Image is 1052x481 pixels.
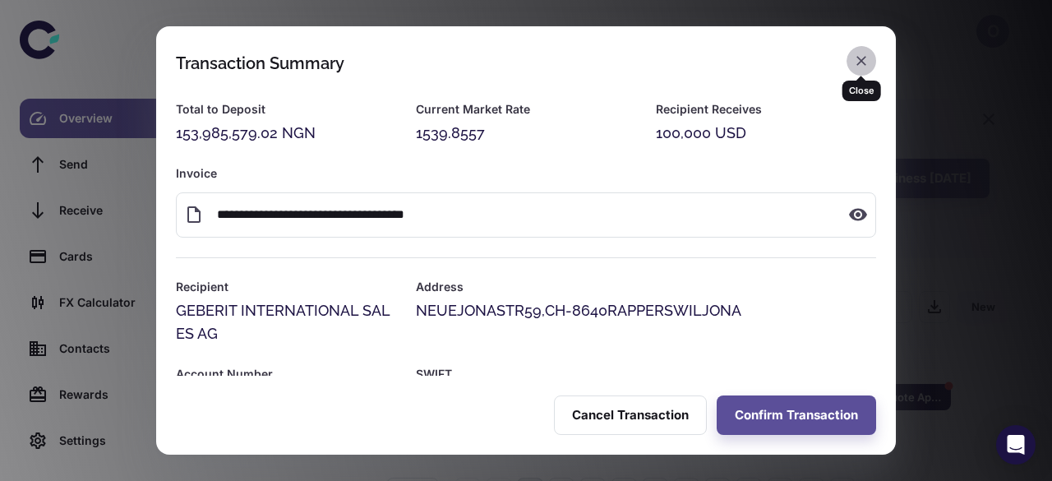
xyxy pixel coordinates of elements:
[842,81,881,101] div: Close
[717,395,876,435] button: Confirm Transaction
[416,122,636,145] div: 1539.8557
[416,100,636,118] h6: Current Market Rate
[416,278,876,296] h6: Address
[176,122,396,145] div: 153,985,579.02 NGN
[176,365,396,383] h6: Account Number
[554,395,707,435] button: Cancel Transaction
[416,299,876,322] div: NEUEJONASTR59,CH-8640RAPPERSWILJONA
[176,299,396,345] div: GEBERIT INTERNATIONAL SALES AG
[176,100,396,118] h6: Total to Deposit
[656,122,876,145] div: 100,000 USD
[416,365,876,383] h6: SWIFT
[996,425,1036,465] div: Open Intercom Messenger
[176,53,344,73] div: Transaction Summary
[176,164,876,183] h6: Invoice
[656,100,876,118] h6: Recipient Receives
[176,278,396,296] h6: Recipient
